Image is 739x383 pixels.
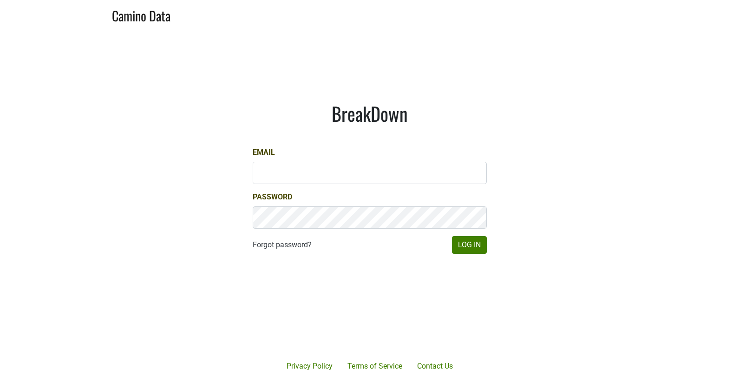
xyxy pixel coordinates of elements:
[112,4,170,26] a: Camino Data
[410,357,460,376] a: Contact Us
[279,357,340,376] a: Privacy Policy
[253,147,275,158] label: Email
[253,239,312,251] a: Forgot password?
[452,236,487,254] button: Log In
[253,191,292,203] label: Password
[253,102,487,125] h1: BreakDown
[340,357,410,376] a: Terms of Service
